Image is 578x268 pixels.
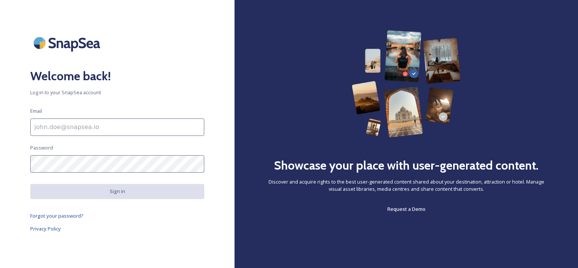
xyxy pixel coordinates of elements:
input: john.doe@snapsea.io [30,118,204,136]
span: Email [30,108,42,115]
span: Privacy Policy [30,225,61,232]
span: Forgot your password? [30,212,84,219]
button: Sign in [30,184,204,199]
span: Discover and acquire rights to the best user-generated content shared about your destination, att... [265,178,548,193]
h2: Welcome back! [30,67,204,85]
a: Request a Demo [387,204,426,213]
img: 63b42ca75bacad526042e722_Group%20154-p-800.png [352,30,461,137]
a: Privacy Policy [30,224,204,233]
a: Forgot your password? [30,211,204,220]
span: Request a Demo [387,206,426,212]
span: Password [30,144,53,151]
span: Log in to your SnapSea account [30,89,204,96]
h2: Showcase your place with user-generated content. [274,156,539,175]
img: SnapSea Logo [30,30,106,56]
